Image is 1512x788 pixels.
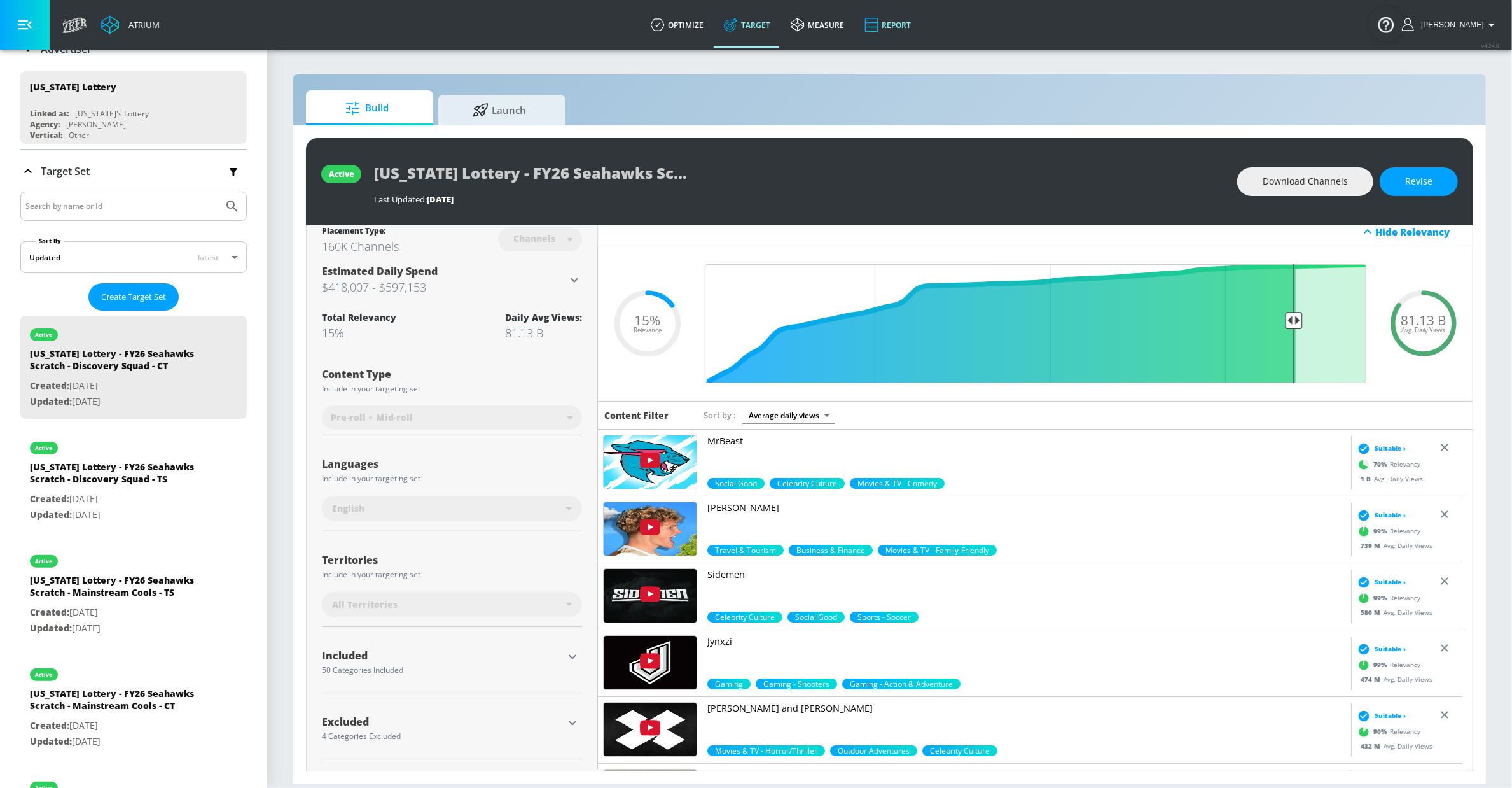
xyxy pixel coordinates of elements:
[322,278,567,296] h3: $418,007 - $597,153
[1416,20,1484,29] span: login as: samantha.yip@zefr.com
[1380,167,1458,196] button: Revise
[842,679,961,689] span: Gaming - Action & Adventure
[29,252,60,263] div: Updated
[707,568,1346,612] a: Sidemen
[604,502,697,556] img: UUnmGIkw-KdI0W5siakKPKog
[20,150,247,192] div: Target Set
[322,239,399,254] div: 160K Channels
[20,71,247,144] div: [US_STATE] LotteryLinked as:[US_STATE]'s LotteryAgency:[PERSON_NAME]Vertical:Other
[707,702,1346,745] a: [PERSON_NAME] and [PERSON_NAME]
[322,264,582,296] div: Estimated Daily Spend$418,007 - $597,153
[787,612,845,623] div: 70.0%
[1263,174,1348,190] span: Download Channels
[30,493,69,505] span: Created:
[1237,167,1373,196] button: Download Channels
[30,378,208,394] p: [DATE]
[30,734,208,750] p: [DATE]
[30,718,208,734] p: [DATE]
[1361,674,1384,683] span: 474 M
[770,478,845,489] span: Celebrity Culture
[451,95,548,125] span: Launch
[604,703,697,756] img: UUg3gzldyhCHJjY7AWWTNPPA
[30,379,69,391] span: Created:
[707,502,1346,514] p: [PERSON_NAME]
[322,717,563,727] div: Excluded
[707,435,1346,447] p: MrBeast
[641,2,714,48] a: optimize
[707,612,782,623] span: Celebrity Culture
[20,429,247,532] div: active[US_STATE] Lottery - FY26 Seahawks Scratch - Discovery Squad - TSCreated:[DATE]Updated:[DATE]
[36,672,53,678] div: active
[1361,607,1384,616] span: 580 M
[854,2,921,48] a: Report
[789,545,873,556] span: Business & Finance
[322,733,563,740] div: 4 Categories Excluded
[707,545,784,556] span: Travel & Tourism
[707,478,765,489] div: 70.0%
[634,314,660,327] span: 15%
[322,311,396,323] div: Total Relevancy
[1375,225,1466,238] div: Hide Relevancy
[1355,642,1406,655] div: Suitable ›
[30,119,60,130] div: Agency:
[30,130,62,141] div: Vertical:
[30,735,72,747] span: Updated:
[1374,660,1391,670] span: 99 %
[1355,722,1421,741] div: Relevancy
[322,325,396,341] div: 15%
[88,283,179,311] button: Create Target Set
[842,679,961,689] div: 70.0%
[322,475,582,482] div: Include in your targeting set
[427,193,454,205] span: [DATE]
[322,369,582,379] div: Content Type
[742,407,835,424] div: Average daily views
[830,745,917,756] span: Outdoor Adventures
[714,2,780,48] a: Target
[707,635,1346,679] a: Jynxzi
[30,622,72,634] span: Updated:
[604,435,697,489] img: UUX6OQ3DkcsbYNE6H8uQQuVA
[604,569,697,623] img: UUDogdKl7t7NHzQ95aEwkdMw
[878,545,997,556] div: 50.0%
[322,459,582,469] div: Languages
[1355,655,1421,674] div: Relevancy
[322,264,438,278] span: Estimated Daily Spend
[850,478,945,489] span: Movies & TV - Comedy
[707,745,825,756] span: Movies & TV - Horror/Thriller
[1374,460,1391,469] span: 70 %
[30,605,208,621] p: [DATE]
[30,108,69,119] div: Linked as:
[36,558,53,565] div: active
[1375,644,1406,654] span: Suitable ›
[1355,521,1421,540] div: Relevancy
[101,15,160,34] a: Atrium
[1355,709,1406,722] div: Suitable ›
[20,316,247,419] div: active[US_STATE] Lottery - FY26 Seahawks Scratch - Discovery Squad - CTCreated:[DATE]Updated:[DATE]
[922,745,997,756] div: 70.0%
[1481,42,1499,49] span: v 4.24.0
[30,621,208,637] p: [DATE]
[707,478,765,489] span: Social Good
[322,385,582,393] div: Include in your targeting set
[707,545,784,556] div: 99.0%
[922,745,997,756] span: Celebrity Culture
[707,769,1346,782] p: [PERSON_NAME] Games
[69,130,89,141] div: Other
[850,612,919,623] div: 70.0%
[505,311,582,323] div: Daily Avg Views:
[598,218,1473,246] div: Hide Relevancy
[1355,474,1424,483] div: Avg. Daily Views
[329,169,354,179] div: active
[319,93,415,123] span: Build
[1355,454,1421,474] div: Relevancy
[36,445,53,451] div: active
[30,574,208,605] div: [US_STATE] Lottery - FY26 Seahawks Scratch - Mainstream Cools - TS
[30,507,208,523] p: [DATE]
[707,612,782,623] div: 99.0%
[1374,727,1391,736] span: 90 %
[20,656,247,759] div: active[US_STATE] Lottery - FY26 Seahawks Scratch - Mainstream Cools - CTCreated:[DATE]Updated:[DATE]
[1375,444,1406,453] span: Suitable ›
[322,666,563,674] div: 50 Categories Included
[707,435,1346,478] a: MrBeast
[322,651,563,661] div: Included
